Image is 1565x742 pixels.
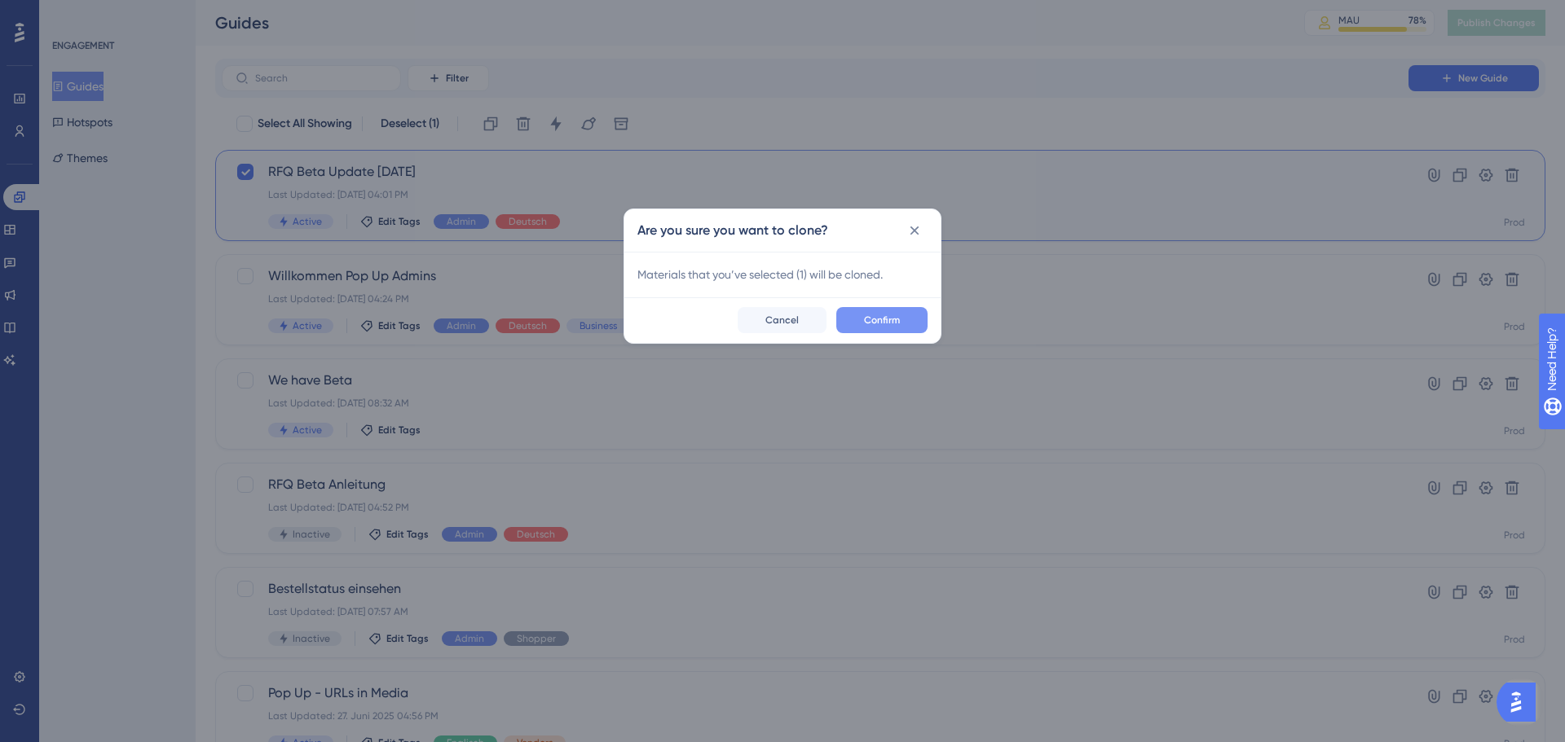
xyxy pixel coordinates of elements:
span: Cancel [765,314,799,327]
h2: Are you sure you want to clone? [637,221,828,240]
span: Confirm [864,314,900,327]
span: Materials that you’ve selected ( 1 ) will be cloned. [637,265,928,284]
span: Need Help? [38,4,102,24]
iframe: UserGuiding AI Assistant Launcher [1497,678,1545,727]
